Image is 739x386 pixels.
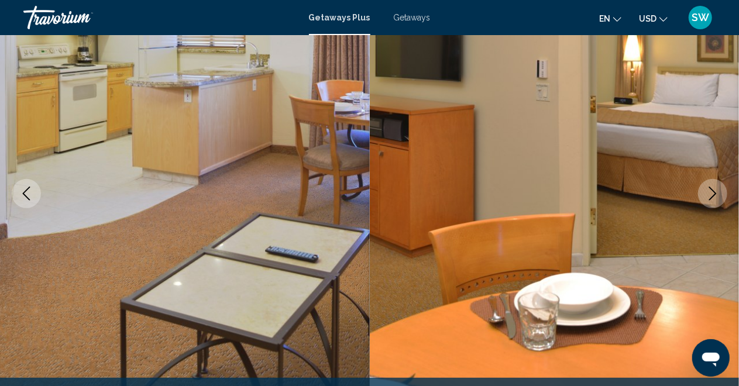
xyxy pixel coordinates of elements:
a: Getaways Plus [309,13,370,22]
a: Travorium [23,6,297,29]
button: User Menu [685,5,716,30]
a: Getaways [394,13,431,22]
iframe: Button to launch messaging window [692,339,730,377]
span: SW [692,12,709,23]
button: Previous image [12,179,41,208]
span: USD [639,14,656,23]
span: en [599,14,610,23]
button: Change language [599,10,621,27]
button: Next image [698,179,727,208]
button: Change currency [639,10,668,27]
